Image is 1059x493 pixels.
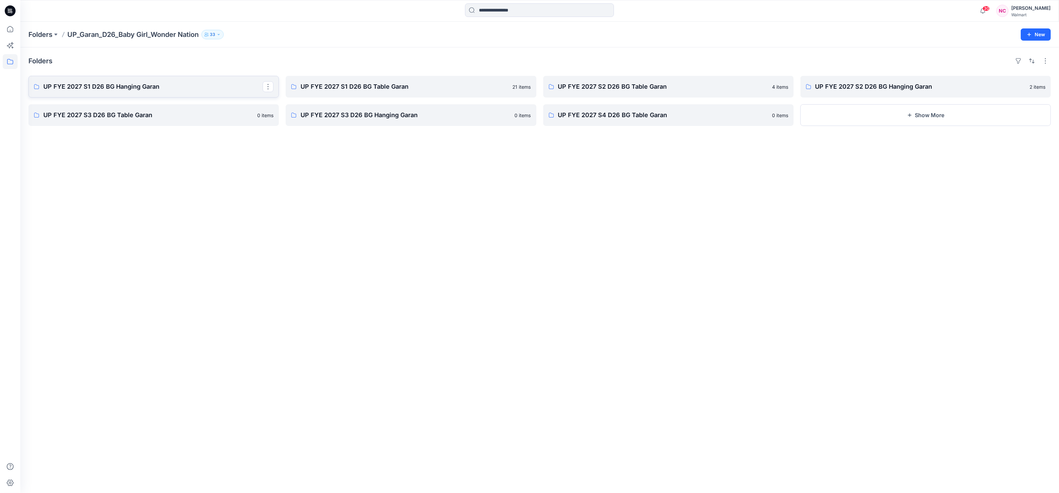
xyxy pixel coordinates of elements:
[286,104,536,126] a: UP FYE 2027 S3 D26 BG Hanging Garan0 items
[1030,83,1045,90] p: 2 items
[201,30,224,39] button: 33
[286,76,536,98] a: UP FYE 2027 S1 D26 BG Table Garan21 items
[1021,28,1051,41] button: New
[983,6,990,11] span: 30
[772,83,788,90] p: 4 items
[800,104,1051,126] button: Show More
[43,82,263,91] p: UP FYE 2027 S1 D26 BG Hanging Garan
[210,31,215,38] p: 33
[1011,12,1051,17] div: Walmart
[800,76,1051,98] a: UP FYE 2027 S2 D26 BG Hanging Garan2 items
[772,112,788,119] p: 0 items
[558,82,768,91] p: UP FYE 2027 S2 D26 BG Table Garan
[257,112,273,119] p: 0 items
[301,110,510,120] p: UP FYE 2027 S3 D26 BG Hanging Garan
[996,5,1009,17] div: NC
[558,110,768,120] p: UP FYE 2027 S4 D26 BG Table Garan
[67,30,199,39] p: UP_Garan_D26_Baby Girl_Wonder Nation
[515,112,531,119] p: 0 items
[301,82,508,91] p: UP FYE 2027 S1 D26 BG Table Garan
[43,110,253,120] p: UP FYE 2027 S3 D26 BG Table Garan
[513,83,531,90] p: 21 items
[543,76,794,98] a: UP FYE 2027 S2 D26 BG Table Garan4 items
[543,104,794,126] a: UP FYE 2027 S4 D26 BG Table Garan0 items
[28,57,52,65] h4: Folders
[28,76,279,98] a: UP FYE 2027 S1 D26 BG Hanging Garan
[1011,4,1051,12] div: [PERSON_NAME]
[28,104,279,126] a: UP FYE 2027 S3 D26 BG Table Garan0 items
[28,30,52,39] a: Folders
[815,82,1025,91] p: UP FYE 2027 S2 D26 BG Hanging Garan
